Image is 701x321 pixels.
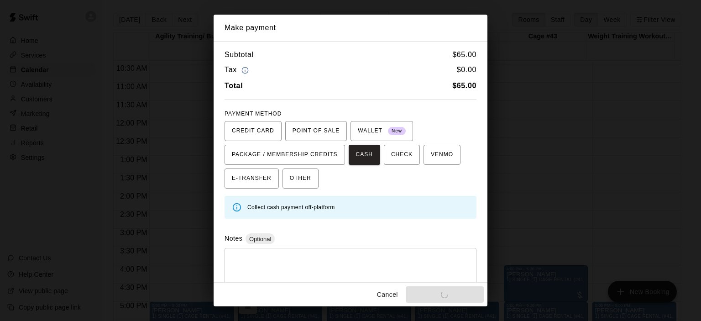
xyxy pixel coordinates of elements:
h6: Tax [225,64,251,76]
span: New [388,125,406,137]
span: CASH [356,147,373,162]
span: POINT OF SALE [293,124,340,138]
button: PACKAGE / MEMBERSHIP CREDITS [225,145,345,165]
span: VENMO [431,147,453,162]
label: Notes [225,235,242,242]
button: CREDIT CARD [225,121,282,141]
button: VENMO [424,145,460,165]
button: CASH [349,145,380,165]
span: PAYMENT METHOD [225,111,282,117]
h6: $ 65.00 [452,49,476,61]
b: Total [225,82,243,89]
h2: Make payment [214,15,487,41]
button: OTHER [282,168,319,189]
span: CHECK [391,147,413,162]
button: WALLET New [350,121,413,141]
span: Collect cash payment off-platform [247,204,335,210]
h6: $ 0.00 [457,64,476,76]
button: CHECK [384,145,420,165]
button: POINT OF SALE [285,121,347,141]
span: CREDIT CARD [232,124,274,138]
span: PACKAGE / MEMBERSHIP CREDITS [232,147,338,162]
button: E-TRANSFER [225,168,279,189]
h6: Subtotal [225,49,254,61]
b: $ 65.00 [452,82,476,89]
span: E-TRANSFER [232,171,272,186]
span: WALLET [358,124,406,138]
button: Cancel [373,286,402,303]
span: OTHER [290,171,311,186]
span: Optional [246,236,275,242]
